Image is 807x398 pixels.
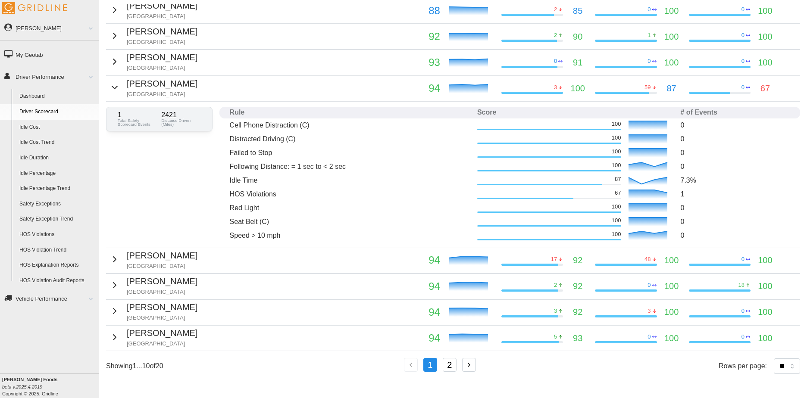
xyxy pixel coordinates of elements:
[681,120,790,130] p: 0
[443,358,457,372] button: 2
[2,376,99,397] div: Copyright © 2025, Gridline
[681,203,790,213] p: 0
[554,333,557,341] p: 5
[612,217,621,224] p: 100
[573,4,582,18] p: 85
[127,90,197,98] p: [GEOGRAPHIC_DATA]
[554,57,557,65] p: 0
[127,326,197,340] p: [PERSON_NAME]
[647,307,651,315] p: 3
[127,340,197,348] p: [GEOGRAPHIC_DATA]
[612,162,621,169] p: 100
[408,278,440,295] p: 94
[758,332,772,345] p: 100
[647,333,651,341] p: 0
[647,6,651,13] p: 0
[230,189,470,199] p: HOS Violations
[408,304,440,320] p: 94
[127,262,197,270] p: [GEOGRAPHIC_DATA]
[758,4,772,18] p: 100
[127,249,197,262] p: [PERSON_NAME]
[161,112,200,118] p: 2421
[741,307,744,315] p: 0
[758,280,772,293] p: 100
[741,333,744,341] p: 0
[738,281,744,289] p: 18
[109,51,197,72] button: [PERSON_NAME][GEOGRAPHIC_DATA]
[741,31,744,39] p: 0
[664,56,679,69] p: 100
[16,150,99,166] a: Idle Duration
[16,166,99,181] a: Idle Percentage
[681,189,790,199] p: 1
[758,56,772,69] p: 100
[573,56,582,69] p: 91
[127,12,197,20] p: [GEOGRAPHIC_DATA]
[758,254,772,267] p: 100
[16,89,99,104] a: Dashboard
[571,82,585,95] p: 100
[408,3,440,19] p: 88
[230,162,470,171] p: Following Distance: = 1 sec to < 2 sec
[423,358,437,372] button: 1
[647,281,651,289] p: 0
[681,230,790,240] p: 0
[16,181,99,196] a: Idle Percentage Trend
[612,120,621,128] p: 100
[664,332,679,345] p: 100
[677,107,793,118] th: # of Events
[664,280,679,293] p: 100
[474,107,677,118] th: Score
[127,314,197,322] p: [GEOGRAPHIC_DATA]
[573,305,582,319] p: 92
[612,134,621,142] p: 100
[127,301,197,314] p: [PERSON_NAME]
[647,57,651,65] p: 0
[551,255,557,263] p: 17
[16,243,99,258] a: HOS Violation Trend
[16,120,99,135] a: Idle Cost
[408,28,440,45] p: 92
[664,305,679,319] p: 100
[741,6,744,13] p: 0
[741,255,744,263] p: 0
[573,280,582,293] p: 92
[615,175,621,183] p: 87
[408,252,440,268] p: 94
[230,175,470,185] p: Idle Time
[127,38,197,46] p: [GEOGRAPHIC_DATA]
[408,54,440,71] p: 93
[109,301,197,322] button: [PERSON_NAME][GEOGRAPHIC_DATA]
[681,134,790,144] p: 0
[127,288,197,296] p: [GEOGRAPHIC_DATA]
[230,230,470,240] p: Speed > 10 mph
[681,217,790,227] p: 0
[16,211,99,227] a: Safety Exception Trend
[664,4,679,18] p: 100
[2,384,42,389] i: beta v.2025.4.2019
[16,196,99,212] a: Safety Exceptions
[16,273,99,289] a: HOS Violation Audit Reports
[615,189,621,197] p: 67
[16,258,99,273] a: HOS Explanation Reports
[2,2,67,14] img: Gridline
[16,135,99,150] a: Idle Cost Trend
[681,177,696,184] span: 7.3 %
[109,77,197,98] button: [PERSON_NAME][GEOGRAPHIC_DATA]
[109,326,197,348] button: [PERSON_NAME][GEOGRAPHIC_DATA]
[109,275,197,296] button: [PERSON_NAME][GEOGRAPHIC_DATA]
[664,30,679,44] p: 100
[2,377,57,382] b: [PERSON_NAME] Foods
[127,275,197,288] p: [PERSON_NAME]
[741,84,744,91] p: 0
[127,51,197,64] p: [PERSON_NAME]
[230,217,470,227] p: Seat Belt (C)
[16,104,99,120] a: Driver Scorecard
[109,25,197,46] button: [PERSON_NAME][GEOGRAPHIC_DATA]
[226,107,474,118] th: Rule
[664,254,679,267] p: 100
[408,80,440,96] p: 94
[106,361,163,371] p: Showing 1 ... 10 of 20
[758,30,772,44] p: 100
[612,203,621,211] p: 100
